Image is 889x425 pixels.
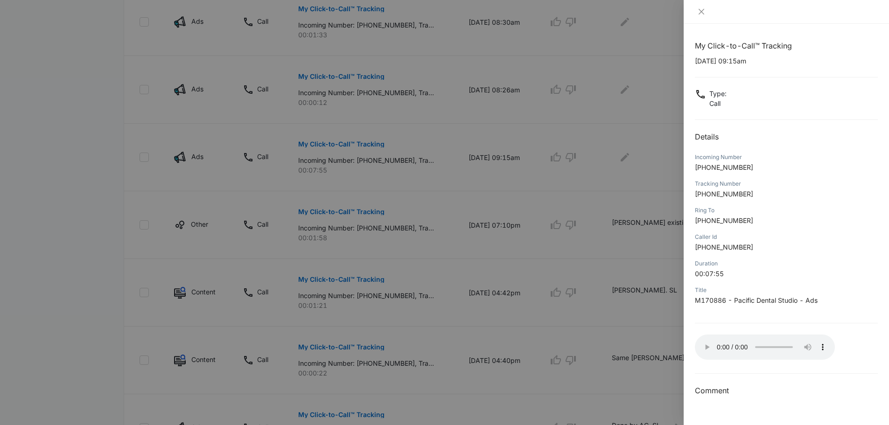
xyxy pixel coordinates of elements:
h1: My Click-to-Call™ Tracking [695,40,878,51]
div: Incoming Number [695,153,878,161]
p: [DATE] 09:15am [695,56,878,66]
div: Tracking Number [695,180,878,188]
span: [PHONE_NUMBER] [695,243,753,251]
h2: Details [695,131,878,142]
p: Type : [709,89,727,98]
button: Close [695,7,708,16]
div: Caller Id [695,233,878,241]
div: Ring To [695,206,878,215]
span: [PHONE_NUMBER] [695,190,753,198]
audio: Your browser does not support the audio tag. [695,334,835,360]
span: close [698,8,705,15]
span: M170886 - Pacific Dental Studio - Ads [695,296,818,304]
span: [PHONE_NUMBER] [695,216,753,224]
span: 00:07:55 [695,270,724,278]
div: Duration [695,259,878,268]
h3: Comment [695,385,878,396]
p: Call [709,98,727,108]
div: Title [695,286,878,294]
span: [PHONE_NUMBER] [695,163,753,171]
